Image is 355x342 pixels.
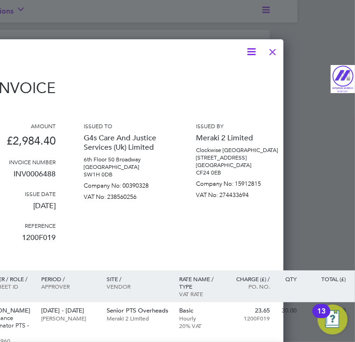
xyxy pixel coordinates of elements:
[107,283,170,290] p: Vendor
[107,307,170,314] p: Senior PTS Overheads
[84,156,168,163] p: 6th Floor 50 Broadway
[84,130,168,156] p: G4s Care And Justice Services (Uk) Limited
[180,307,220,314] p: Basic
[196,122,280,130] h3: Issued by
[306,307,346,314] p: 709.50
[229,307,270,314] p: 23.65
[41,307,97,314] p: [DATE] - [DATE]
[180,314,220,322] p: Hourly
[107,314,170,322] p: Meraki 2 Limited
[229,283,270,290] p: Po. No.
[180,275,220,290] p: Rate name / type
[84,122,168,130] h3: Issued to
[317,311,326,323] div: 13
[180,290,220,298] p: VAT rate
[331,65,355,93] img: magnussearch-logo-remittance.png
[196,176,280,188] p: Company No: 15912815
[196,154,280,161] p: [STREET_ADDRESS]
[84,163,168,171] p: [GEOGRAPHIC_DATA]
[196,161,280,169] p: [GEOGRAPHIC_DATA]
[41,275,97,283] p: Period /
[229,314,270,322] p: 1200F019
[41,283,97,290] p: Approver
[279,275,297,283] p: QTY
[306,275,346,283] p: Total (£)
[196,130,280,146] p: Meraki 2 Limited
[196,188,280,199] p: VAT No: 274433694
[196,169,280,176] p: CF24 0EB
[196,146,280,154] p: Clockwise [GEOGRAPHIC_DATA]
[84,189,168,201] p: VAT No: 238560256
[180,322,220,329] p: 20% VAT
[41,314,97,322] p: [PERSON_NAME]
[279,307,297,314] p: 30.00
[229,275,270,283] p: Charge (£) /
[84,171,168,178] p: SW1H 0DB
[84,178,168,189] p: Company No: 00390328
[318,305,348,335] button: Open Resource Center, 13 new notifications
[107,275,170,283] p: Site /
